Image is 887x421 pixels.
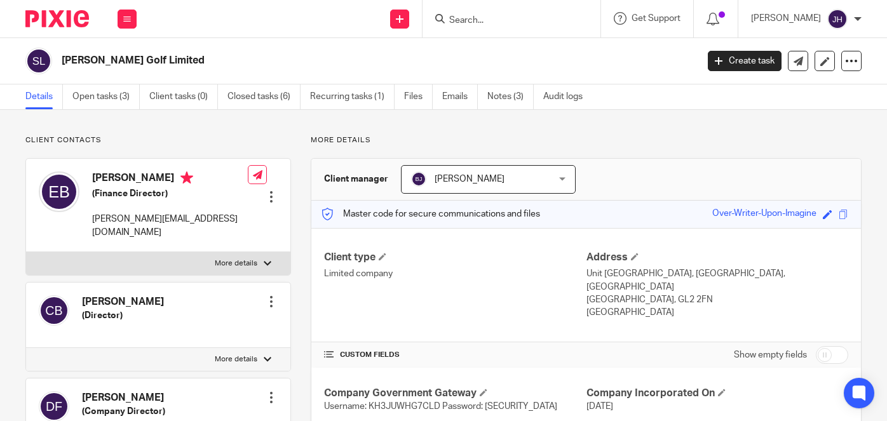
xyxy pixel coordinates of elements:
[180,171,193,184] i: Primary
[411,171,426,187] img: svg%3E
[149,84,218,109] a: Client tasks (0)
[586,293,848,306] p: [GEOGRAPHIC_DATA], GL2 2FN
[227,84,301,109] a: Closed tasks (6)
[39,295,69,326] img: svg%3E
[39,171,79,212] img: svg%3E
[442,84,478,109] a: Emails
[435,175,504,184] span: [PERSON_NAME]
[708,51,782,71] a: Create task
[404,84,433,109] a: Files
[324,387,586,400] h4: Company Government Gateway
[448,15,562,27] input: Search
[82,391,165,404] h4: [PERSON_NAME]
[311,135,862,145] p: More details
[586,387,848,400] h4: Company Incorporated On
[632,14,680,23] span: Get Support
[586,306,848,319] p: [GEOGRAPHIC_DATA]
[324,350,586,360] h4: CUSTOM FIELDS
[310,84,395,109] a: Recurring tasks (1)
[92,187,248,200] h5: (Finance Director)
[92,213,248,239] p: [PERSON_NAME][EMAIL_ADDRESS][DOMAIN_NAME]
[543,84,592,109] a: Audit logs
[25,135,291,145] p: Client contacts
[25,10,89,27] img: Pixie
[25,84,63,109] a: Details
[586,402,613,411] span: [DATE]
[712,207,816,222] div: Over-Writer-Upon-Imagine
[82,309,164,322] h5: (Director)
[586,267,848,293] p: Unit [GEOGRAPHIC_DATA], [GEOGRAPHIC_DATA], [GEOGRAPHIC_DATA]
[25,48,52,74] img: svg%3E
[72,84,140,109] a: Open tasks (3)
[82,405,165,418] h5: (Company Director)
[324,251,586,264] h4: Client type
[215,258,257,269] p: More details
[324,267,586,280] p: Limited company
[82,295,164,309] h4: [PERSON_NAME]
[324,173,388,185] h3: Client manager
[827,9,848,29] img: svg%3E
[324,402,557,411] span: Username: KH3JUWHG7CLD Password: [SECURITY_DATA]
[92,171,248,187] h4: [PERSON_NAME]
[586,251,848,264] h4: Address
[62,54,564,67] h2: [PERSON_NAME] Golf Limited
[215,354,257,364] p: More details
[734,349,807,361] label: Show empty fields
[751,12,821,25] p: [PERSON_NAME]
[487,84,534,109] a: Notes (3)
[321,208,540,220] p: Master code for secure communications and files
